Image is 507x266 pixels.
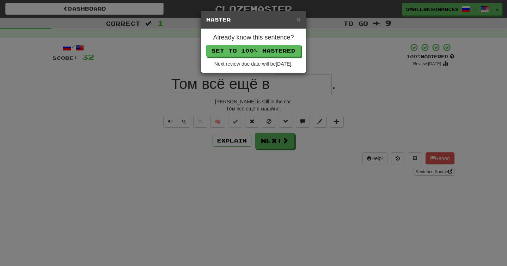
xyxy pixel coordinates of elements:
[206,16,301,23] h5: Master
[297,16,301,23] button: Close
[206,60,301,67] div: Next review due date will be [DATE] .
[206,34,301,41] h4: Already know this sentence?
[297,15,301,23] span: ×
[206,45,301,57] button: Set to 100% Mastered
